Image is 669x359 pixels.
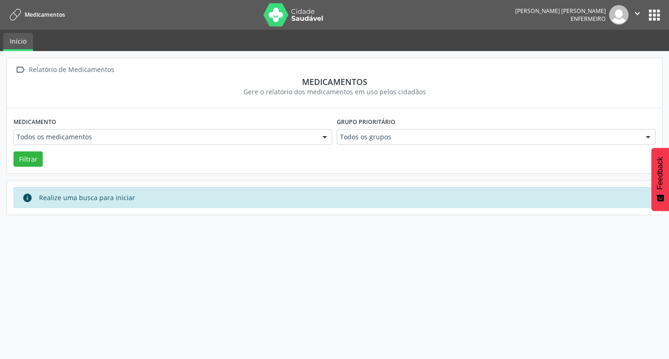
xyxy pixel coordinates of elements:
[13,63,27,77] i: 
[13,115,56,129] label: Medicamento
[571,15,606,23] span: Enfermeiro
[7,7,65,22] a: Medicamentos
[337,115,395,129] label: Grupo prioritário
[632,8,643,19] i: 
[39,193,135,203] div: Realize uma busca para iniciar
[340,132,636,142] span: Todos os grupos
[609,5,629,25] img: img
[515,7,606,15] div: [PERSON_NAME] [PERSON_NAME]
[17,132,313,142] span: Todos os medicamentos
[646,7,662,23] button: apps
[13,151,43,167] button: Filtrar
[27,63,116,77] div: Relatório de Medicamentos
[656,157,664,189] span: Feedback
[3,33,33,51] a: Início
[13,87,656,97] div: Gere o relatório dos medicamentos em uso pelos cidadãos
[25,11,65,19] span: Medicamentos
[629,5,646,25] button: 
[651,148,669,211] button: Feedback - Mostrar pesquisa
[13,63,116,77] a:  Relatório de Medicamentos
[22,193,33,203] i: info
[13,77,656,87] div: Medicamentos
